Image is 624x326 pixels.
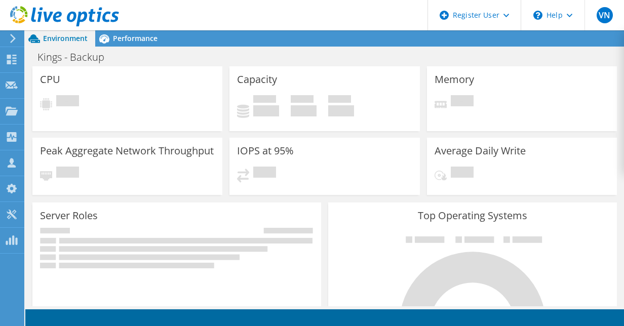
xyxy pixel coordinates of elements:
h3: IOPS at 95% [237,145,294,156]
span: Pending [56,95,79,109]
h3: Capacity [237,74,277,85]
span: VN [597,7,613,23]
span: Total [328,95,351,105]
span: Pending [253,167,276,180]
span: Free [291,95,314,105]
h4: 0 GiB [291,105,317,116]
h3: Average Daily Write [435,145,526,156]
span: Used [253,95,276,105]
h3: CPU [40,74,60,85]
h4: 0 GiB [253,105,279,116]
h1: Kings - Backup [33,52,120,63]
h3: Server Roles [40,210,98,221]
svg: \n [533,11,542,20]
span: Pending [451,95,474,109]
span: Pending [56,167,79,180]
h3: Peak Aggregate Network Throughput [40,145,214,156]
h3: Memory [435,74,474,85]
span: Performance [113,33,158,43]
span: Pending [451,167,474,180]
span: Environment [43,33,88,43]
h4: 0 GiB [328,105,354,116]
h3: Top Operating Systems [336,210,609,221]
